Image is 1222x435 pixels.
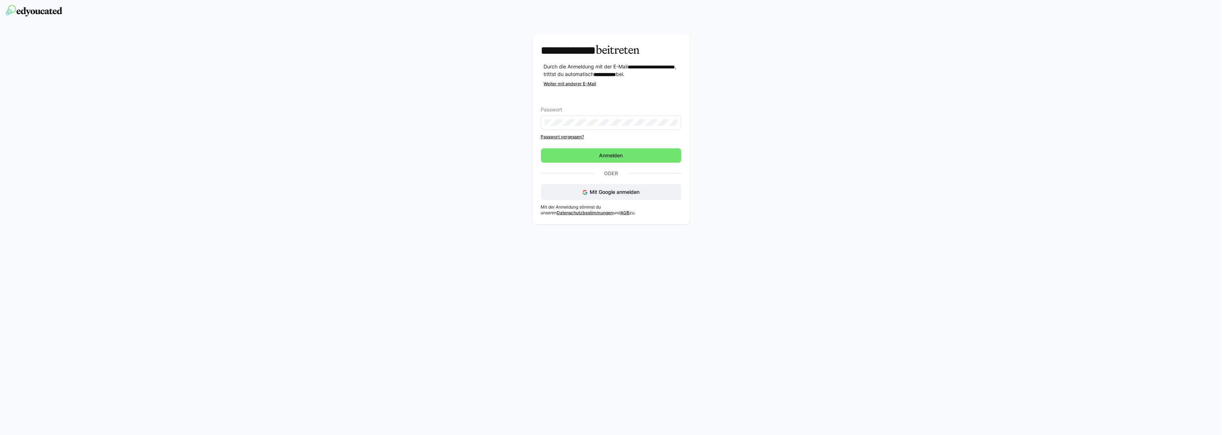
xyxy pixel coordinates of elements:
[541,134,681,140] a: Passwort vergessen?
[594,168,629,178] p: Oder
[541,148,681,163] button: Anmelden
[541,43,681,57] h3: beitreten
[544,81,681,87] div: Weiter mit anderer E-Mail
[557,210,613,215] a: Datenschutzbestimmungen
[541,107,562,113] span: Passwort
[598,152,624,159] span: Anmelden
[544,63,681,78] p: Durch die Anmeldung mit der E-Mail , trittst du automatisch bei.
[621,210,630,215] a: AGB
[6,5,62,16] img: edyoucated
[541,184,681,200] button: Mit Google anmelden
[590,189,640,195] span: Mit Google anmelden
[541,204,681,216] p: Mit der Anmeldung stimmst du unseren und zu.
